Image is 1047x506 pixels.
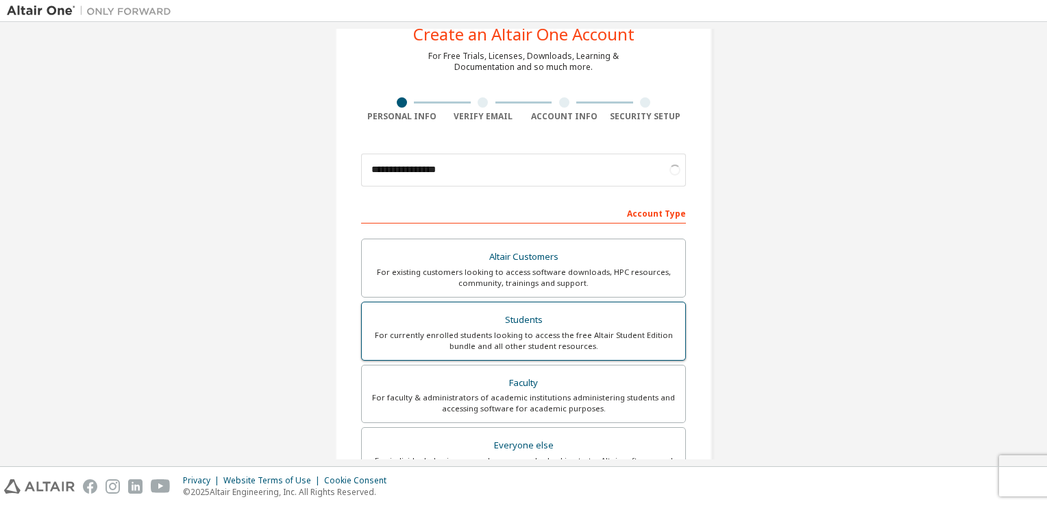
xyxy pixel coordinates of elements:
[443,111,524,122] div: Verify Email
[324,475,395,486] div: Cookie Consent
[151,479,171,494] img: youtube.svg
[370,455,677,477] div: For individuals, businesses and everyone else looking to try Altair software and explore our prod...
[370,330,677,352] div: For currently enrolled students looking to access the free Altair Student Edition bundle and all ...
[106,479,120,494] img: instagram.svg
[370,392,677,414] div: For faculty & administrators of academic institutions administering students and accessing softwa...
[361,111,443,122] div: Personal Info
[370,436,677,455] div: Everyone else
[428,51,619,73] div: For Free Trials, Licenses, Downloads, Learning & Documentation and so much more.
[605,111,687,122] div: Security Setup
[4,479,75,494] img: altair_logo.svg
[183,475,223,486] div: Privacy
[370,267,677,289] div: For existing customers looking to access software downloads, HPC resources, community, trainings ...
[128,479,143,494] img: linkedin.svg
[523,111,605,122] div: Account Info
[413,26,635,43] div: Create an Altair One Account
[361,202,686,224] div: Account Type
[370,311,677,330] div: Students
[370,374,677,393] div: Faculty
[183,486,395,498] p: © 2025 Altair Engineering, Inc. All Rights Reserved.
[83,479,97,494] img: facebook.svg
[7,4,178,18] img: Altair One
[370,248,677,267] div: Altair Customers
[223,475,324,486] div: Website Terms of Use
